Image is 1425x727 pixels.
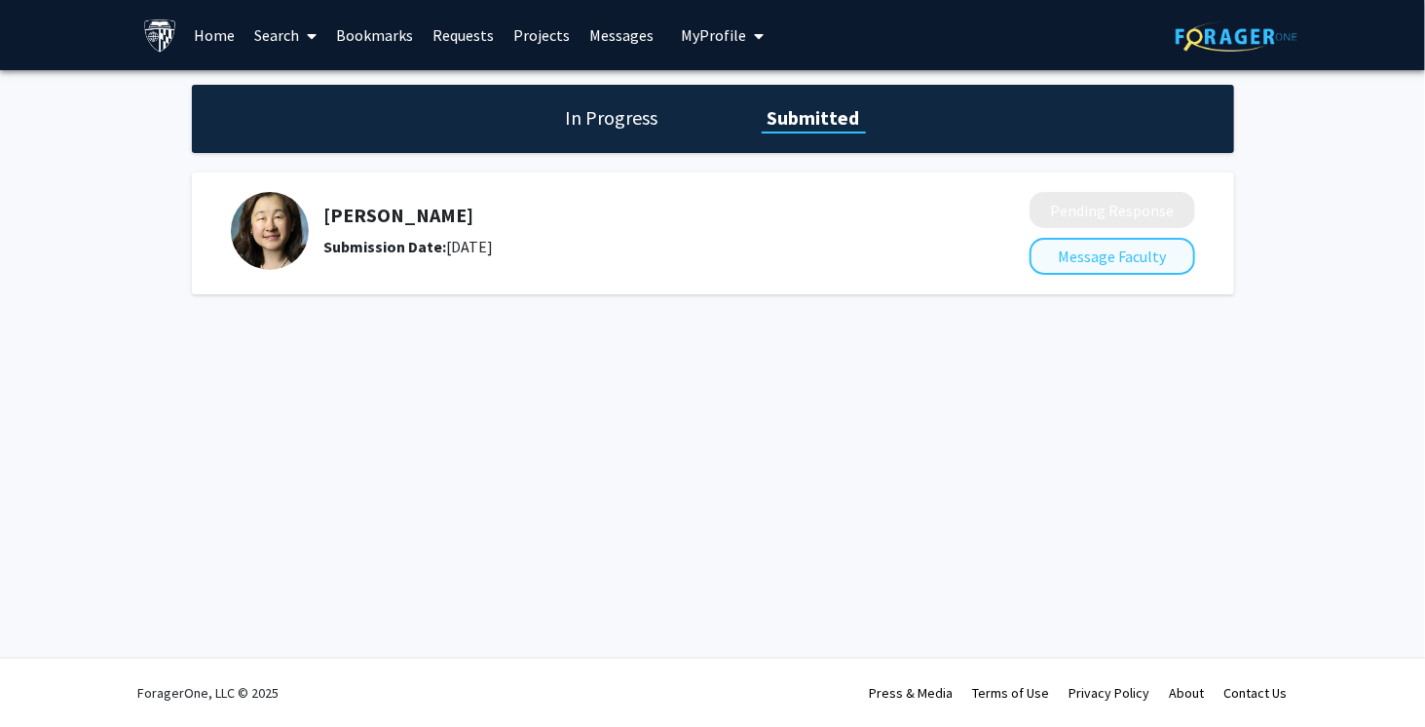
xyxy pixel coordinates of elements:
[326,1,423,69] a: Bookmarks
[1069,684,1150,702] a: Privacy Policy
[560,104,664,132] h1: In Progress
[1030,192,1195,228] button: Pending Response
[324,204,926,227] h5: [PERSON_NAME]
[1224,684,1288,702] a: Contact Us
[504,1,580,69] a: Projects
[870,684,954,702] a: Press & Media
[762,104,866,132] h1: Submitted
[1170,684,1205,702] a: About
[1030,238,1195,275] button: Message Faculty
[681,25,746,45] span: My Profile
[143,19,177,53] img: Johns Hopkins University Logo
[244,1,326,69] a: Search
[1030,247,1195,266] a: Message Faculty
[138,659,280,727] div: ForagerOne, LLC © 2025
[324,237,447,256] b: Submission Date:
[423,1,504,69] a: Requests
[184,1,244,69] a: Home
[580,1,663,69] a: Messages
[15,639,83,712] iframe: Chat
[973,684,1050,702] a: Terms of Use
[1176,21,1297,52] img: ForagerOne Logo
[324,235,926,258] div: [DATE]
[231,192,309,270] img: Profile Picture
